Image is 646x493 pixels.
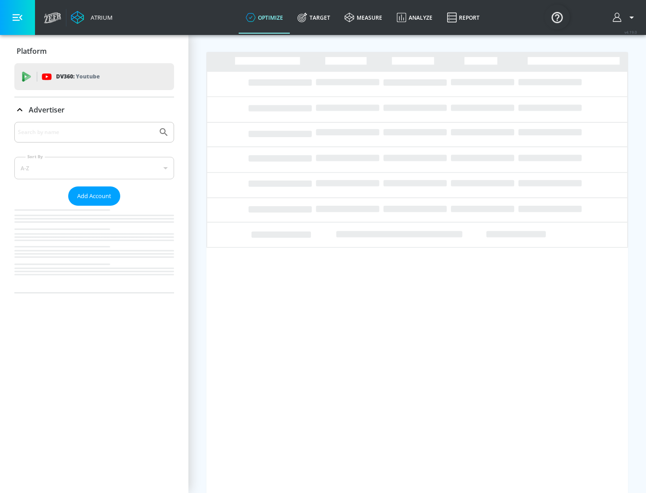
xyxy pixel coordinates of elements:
div: Atrium [87,13,113,22]
div: DV360: Youtube [14,63,174,90]
button: Add Account [68,186,120,206]
nav: list of Advertiser [14,206,174,293]
span: Add Account [77,191,111,201]
span: v 4.19.0 [624,30,637,35]
p: Platform [17,46,47,56]
div: Advertiser [14,97,174,122]
p: Youtube [76,72,100,81]
label: Sort By [26,154,45,160]
div: Platform [14,39,174,64]
a: Report [440,1,487,34]
a: Target [290,1,337,34]
a: measure [337,1,389,34]
p: DV360: [56,72,100,82]
button: Open Resource Center [545,4,570,30]
a: Atrium [71,11,113,24]
a: optimize [239,1,290,34]
p: Advertiser [29,105,65,115]
a: Analyze [389,1,440,34]
input: Search by name [18,126,154,138]
div: A-Z [14,157,174,179]
div: Advertiser [14,122,174,293]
